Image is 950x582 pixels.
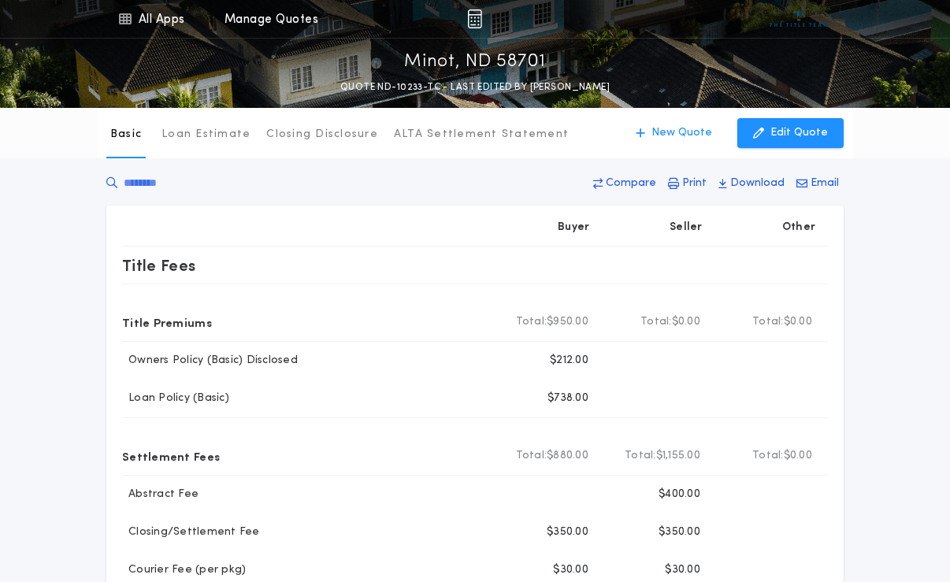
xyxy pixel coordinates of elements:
[682,176,707,191] p: Print
[122,353,298,369] p: Owners Policy (Basic) Disclosed
[547,314,588,330] span: $950.00
[550,353,588,369] p: $212.00
[625,448,656,464] b: Total:
[784,448,812,464] span: $0.00
[588,169,661,198] button: Compare
[620,118,728,148] button: New Quote
[122,487,199,502] p: Abstract Fee
[752,448,784,464] b: Total:
[665,562,700,578] p: $30.00
[161,127,250,143] p: Loan Estimate
[663,169,711,198] button: Print
[784,314,812,330] span: $0.00
[516,314,547,330] b: Total:
[770,125,828,141] p: Edit Quote
[122,525,260,540] p: Closing/Settlement Fee
[659,487,700,502] p: $400.00
[553,562,588,578] p: $30.00
[547,391,588,406] p: $738.00
[394,127,569,143] p: ALTA Settlement Statement
[122,443,220,469] p: Settlement Fees
[404,50,545,75] p: Minot, ND 58701
[122,253,196,278] p: Title Fees
[659,525,700,540] p: $350.00
[558,220,589,235] p: Buyer
[122,562,246,578] p: Courier Fee (per pkg)
[467,9,482,28] img: img
[714,169,789,198] button: Download
[547,448,588,464] span: $880.00
[782,220,815,235] p: Other
[656,448,700,464] span: $1,155.00
[752,314,784,330] b: Total:
[672,314,700,330] span: $0.00
[266,127,378,143] p: Closing Disclosure
[547,525,588,540] p: $350.00
[792,169,844,198] button: Email
[640,314,672,330] b: Total:
[122,391,229,406] p: Loan Policy (Basic)
[770,11,829,27] img: vs-icon
[811,176,839,191] p: Email
[516,448,547,464] b: Total:
[606,176,656,191] p: Compare
[122,310,212,335] p: Title Premiums
[651,125,712,141] p: New Quote
[340,80,610,95] p: QUOTE ND-10233-TC - LAST EDITED BY [PERSON_NAME]
[737,118,844,148] button: Edit Quote
[110,127,142,143] p: Basic
[730,176,785,191] p: Download
[670,220,703,235] p: Seller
